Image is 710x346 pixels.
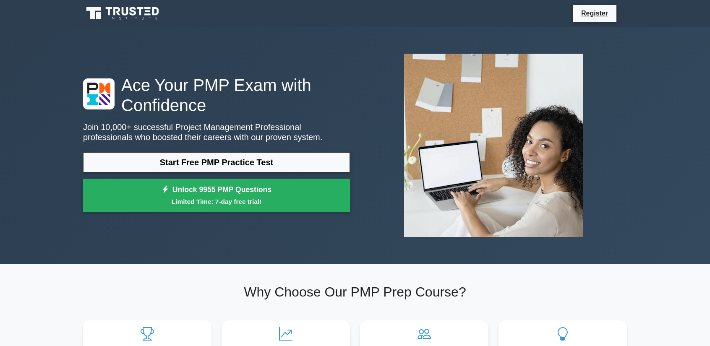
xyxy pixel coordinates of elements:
small: Limited Time: 7-day free trial! [94,197,339,206]
p: Join 10,000+ successful Project Management Professional professionals who boosted their careers w... [83,122,350,142]
a: Register [576,8,613,18]
a: Unlock 9955 PMP QuestionsLimited Time: 7-day free trial! [83,179,350,212]
a: Start Free PMP Practice Test [83,152,350,172]
h2: Why Choose Our PMP Prep Course? [83,284,627,300]
h1: Ace Your PMP Exam with Confidence [83,75,350,115]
